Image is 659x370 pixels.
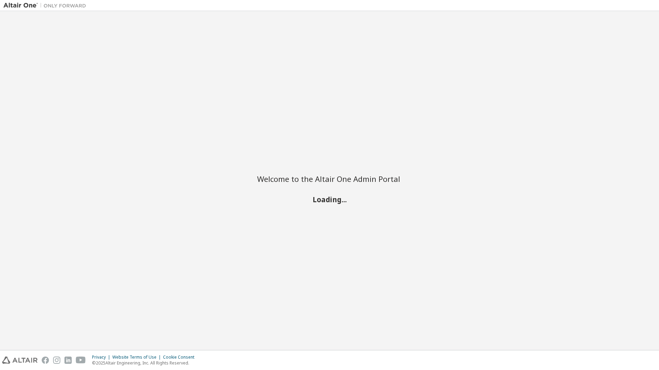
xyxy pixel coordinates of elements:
img: altair_logo.svg [2,357,38,364]
img: linkedin.svg [64,357,72,364]
h2: Loading... [257,195,402,204]
div: Website Terms of Use [112,354,163,360]
img: facebook.svg [42,357,49,364]
h2: Welcome to the Altair One Admin Portal [257,174,402,184]
img: Altair One [3,2,90,9]
div: Cookie Consent [163,354,199,360]
img: instagram.svg [53,357,60,364]
img: youtube.svg [76,357,86,364]
div: Privacy [92,354,112,360]
p: © 2025 Altair Engineering, Inc. All Rights Reserved. [92,360,199,366]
